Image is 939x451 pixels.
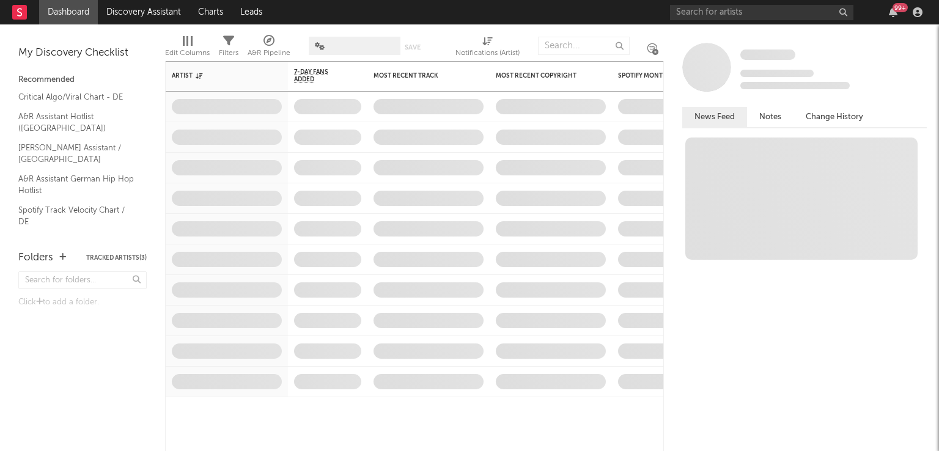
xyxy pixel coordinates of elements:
[893,3,908,12] div: 99 +
[219,46,238,61] div: Filters
[248,46,290,61] div: A&R Pipeline
[618,72,710,79] div: Spotify Monthly Listeners
[18,46,147,61] div: My Discovery Checklist
[18,141,134,166] a: [PERSON_NAME] Assistant / [GEOGRAPHIC_DATA]
[165,31,210,66] div: Edit Columns
[740,50,795,60] span: Some Artist
[747,107,794,127] button: Notes
[740,82,850,89] span: 0 fans last week
[86,255,147,261] button: Tracked Artists(3)
[18,73,147,87] div: Recommended
[18,295,147,310] div: Click to add a folder.
[248,31,290,66] div: A&R Pipeline
[405,44,421,51] button: Save
[172,72,263,79] div: Artist
[740,49,795,61] a: Some Artist
[219,31,238,66] div: Filters
[889,7,897,17] button: 99+
[18,172,134,197] a: A&R Assistant German Hip Hop Hotlist
[794,107,875,127] button: Change History
[670,5,853,20] input: Search for artists
[165,46,210,61] div: Edit Columns
[18,90,134,104] a: Critical Algo/Viral Chart - DE
[374,72,465,79] div: Most Recent Track
[18,204,134,229] a: Spotify Track Velocity Chart / DE
[538,37,630,55] input: Search...
[18,251,53,265] div: Folders
[294,68,343,83] span: 7-Day Fans Added
[740,70,814,77] span: Tracking Since: [DATE]
[455,46,520,61] div: Notifications (Artist)
[682,107,747,127] button: News Feed
[455,31,520,66] div: Notifications (Artist)
[496,72,587,79] div: Most Recent Copyright
[18,271,147,289] input: Search for folders...
[18,110,134,135] a: A&R Assistant Hotlist ([GEOGRAPHIC_DATA])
